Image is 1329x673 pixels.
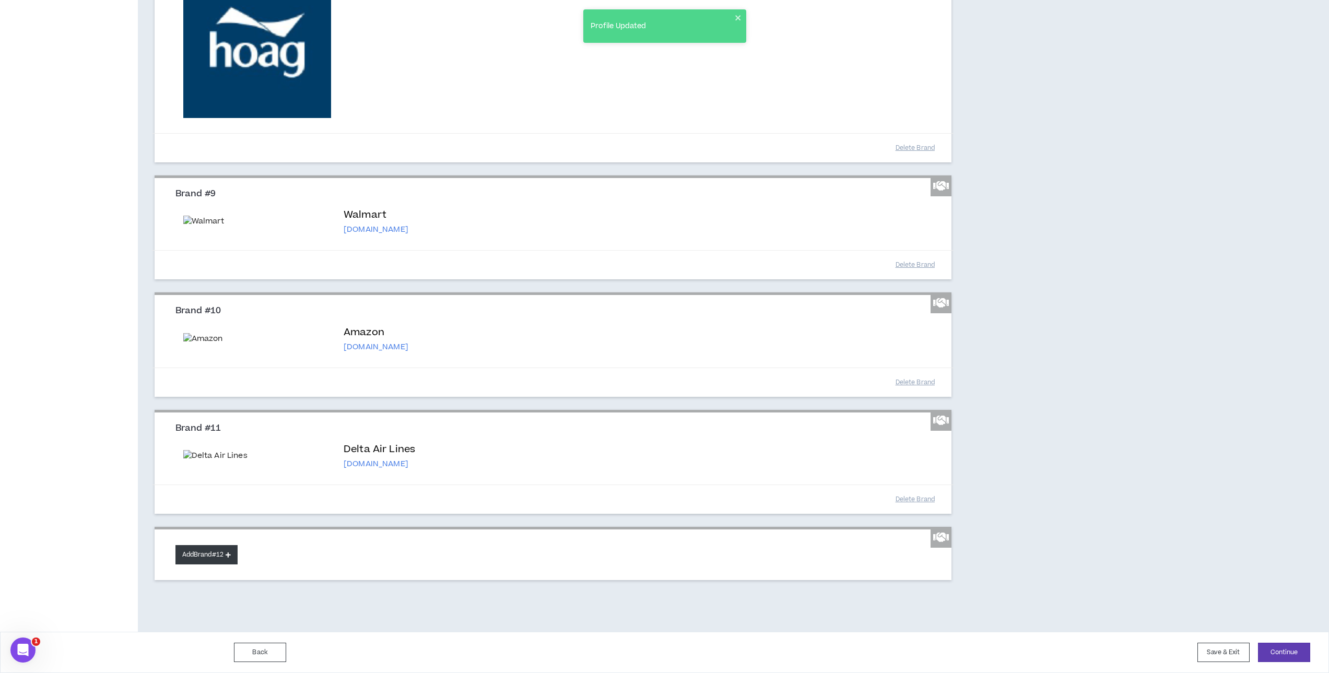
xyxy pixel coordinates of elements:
[175,423,939,434] h3: Brand #11
[32,637,40,646] span: 1
[344,208,408,222] p: Walmart
[183,216,331,227] img: Walmart
[183,333,331,345] img: Amazon
[1197,643,1250,662] button: Save & Exit
[234,643,286,662] button: Back
[889,139,941,157] button: Delete Brand
[1258,643,1310,662] button: Continue
[587,18,735,35] div: Profile Updated
[889,490,941,509] button: Delete Brand
[735,14,742,22] button: close
[10,637,36,663] iframe: Intercom live chat
[889,373,941,392] button: Delete Brand
[344,225,408,235] p: [DOMAIN_NAME]
[183,450,331,462] img: Delta Air Lines
[344,342,408,352] p: [DOMAIN_NAME]
[175,545,238,564] button: AddBrand#12
[175,305,939,317] h3: Brand #10
[344,459,415,469] p: [DOMAIN_NAME]
[175,188,939,200] h3: Brand #9
[344,442,415,457] p: Delta Air Lines
[344,325,408,340] p: Amazon
[889,256,941,274] button: Delete Brand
